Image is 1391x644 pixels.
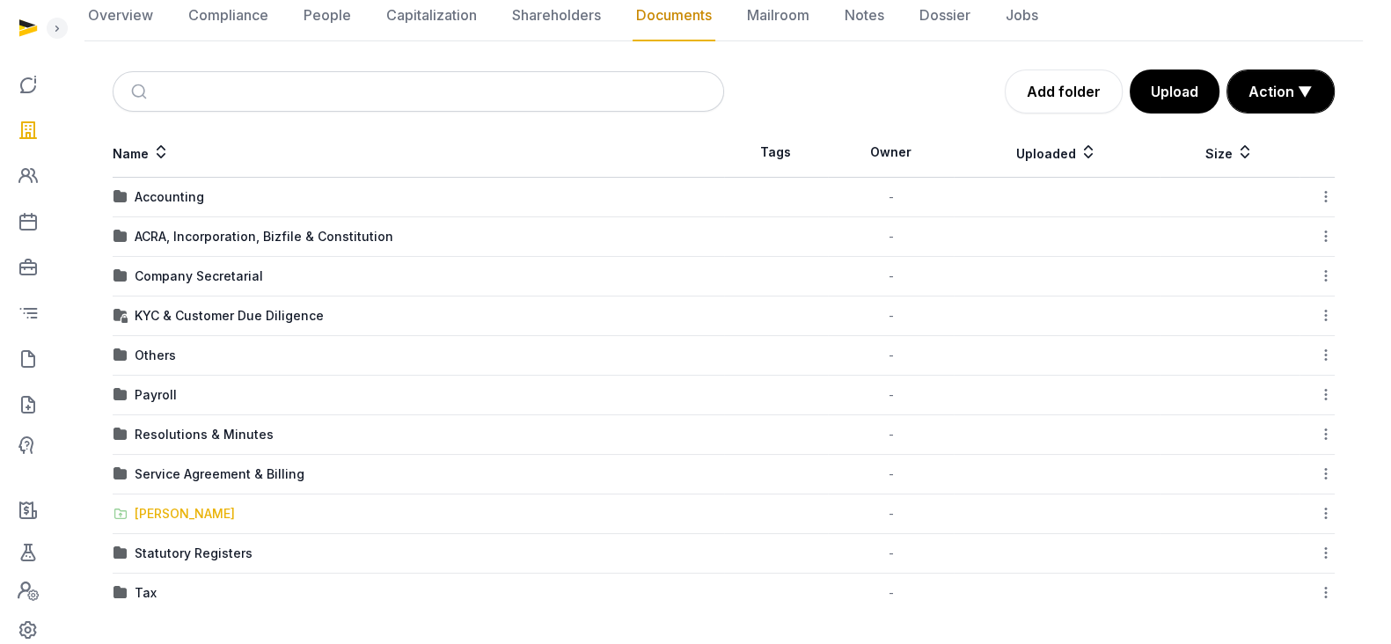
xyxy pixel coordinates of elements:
[113,428,128,442] img: folder.svg
[135,505,235,523] div: [PERSON_NAME]
[113,507,128,521] img: folder-upload.svg
[135,228,393,245] div: ACRA, Incorporation, Bizfile & Constitution
[135,545,253,562] div: Statutory Registers
[135,267,263,285] div: Company Secretarial
[135,307,324,325] div: KYC & Customer Due Diligence
[828,178,954,217] td: -
[135,347,176,364] div: Others
[1130,70,1219,113] button: Upload
[135,426,274,443] div: Resolutions & Minutes
[113,269,128,283] img: folder.svg
[828,455,954,494] td: -
[828,336,954,376] td: -
[113,467,128,481] img: folder.svg
[113,309,128,323] img: folder-locked-icon.svg
[135,584,157,602] div: Tax
[828,296,954,336] td: -
[828,128,954,178] th: Owner
[828,217,954,257] td: -
[828,257,954,296] td: -
[828,494,954,534] td: -
[135,188,204,206] div: Accounting
[113,128,724,178] th: Name
[113,546,128,560] img: folder.svg
[135,386,177,404] div: Payroll
[121,72,162,111] button: Submit
[724,128,829,178] th: Tags
[1227,70,1334,113] button: Action ▼
[113,348,128,362] img: folder.svg
[113,586,128,600] img: folder.svg
[828,415,954,455] td: -
[1160,128,1299,178] th: Size
[828,376,954,415] td: -
[113,388,128,402] img: folder.svg
[1005,70,1123,113] a: Add folder
[828,534,954,574] td: -
[113,230,128,244] img: folder.svg
[954,128,1160,178] th: Uploaded
[113,190,128,204] img: folder.svg
[828,574,954,613] td: -
[135,465,304,483] div: Service Agreement & Billing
